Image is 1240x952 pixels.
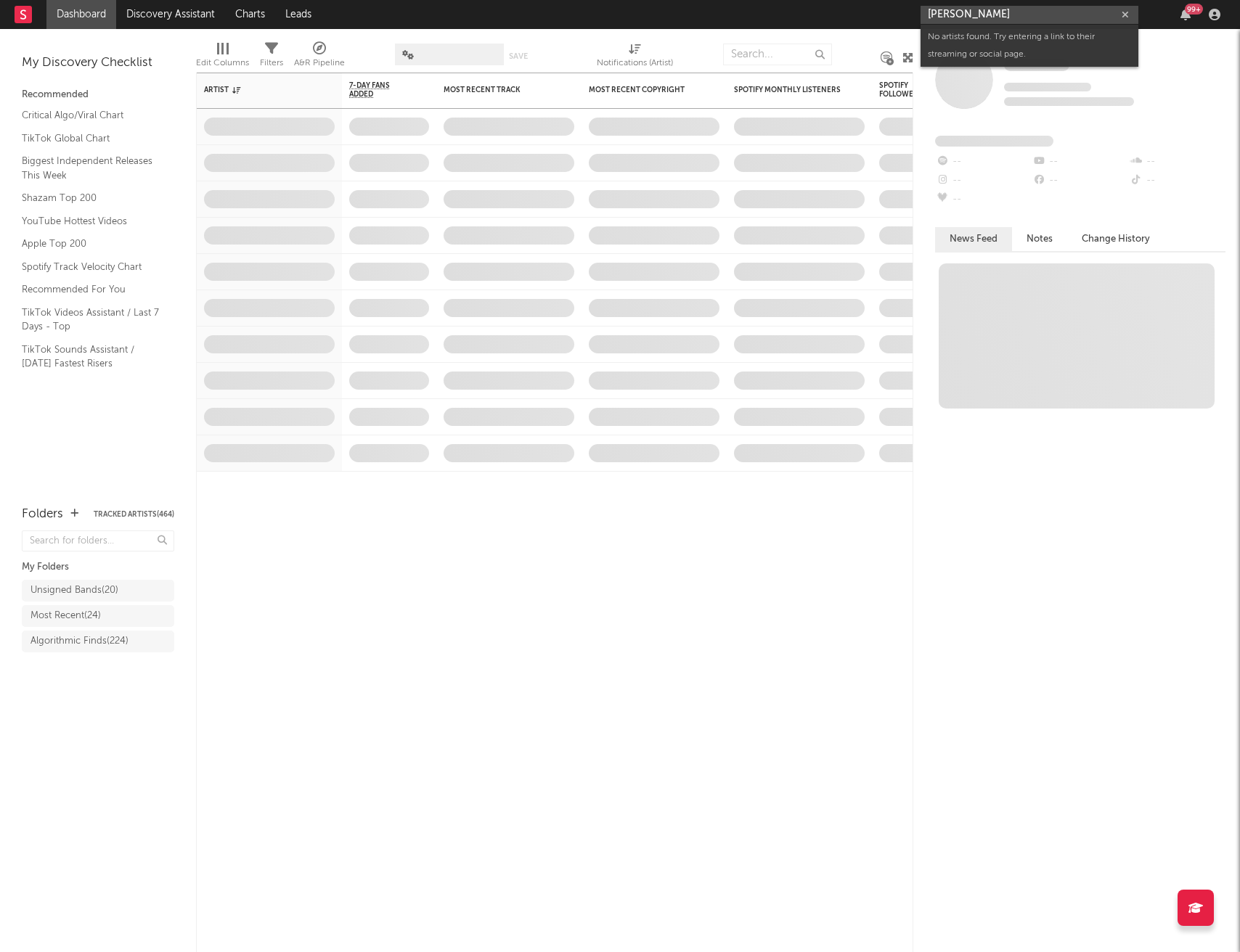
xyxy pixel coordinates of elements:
div: -- [1129,171,1225,190]
button: Save [509,52,528,60]
div: Most Recent ( 24 ) [30,607,101,625]
div: Artist [204,86,313,94]
div: Folders [22,506,63,523]
a: Spotify Track Velocity Chart [22,259,160,275]
input: Search for artists [921,6,1138,24]
div: -- [935,190,1032,209]
input: Search... [723,44,832,65]
div: Unsigned Bands ( 20 ) [30,582,118,599]
span: Tracking Since: [DATE] [1004,83,1091,91]
div: A&R Pipeline [294,36,345,78]
div: My Folders [22,559,174,576]
button: Tracked Artists(464) [94,511,174,518]
div: Edit Columns [196,54,249,72]
a: Algorithmic Finds(224) [22,631,174,652]
span: Some Artist [1004,59,1069,71]
a: Apple Top 200 [22,236,160,252]
div: -- [1032,152,1128,171]
div: -- [1032,171,1128,190]
button: 99+ [1180,9,1191,20]
div: No artists found. Try entering a link to their streaming or social page. [921,25,1138,67]
div: -- [935,152,1032,171]
button: Notes [1012,227,1067,251]
div: A&R Pipeline [294,54,345,72]
div: 99 + [1185,4,1203,15]
a: YouTube Hottest Videos [22,213,160,229]
div: Filters [260,54,283,72]
div: Algorithmic Finds ( 224 ) [30,633,129,650]
span: 7-Day Fans Added [349,81,407,99]
a: Most Recent(24) [22,605,174,627]
div: Spotify Followers [879,81,930,99]
a: TikTok Sounds Assistant / [DATE] Fastest Risers [22,342,160,372]
div: -- [1129,152,1225,171]
div: Edit Columns [196,36,249,78]
button: News Feed [935,227,1012,251]
div: -- [935,171,1032,190]
span: Fans Added by Platform [935,136,1053,147]
input: Search for folders... [22,530,174,551]
div: Spotify Monthly Listeners [734,86,843,94]
span: 0 fans last week [1004,97,1134,106]
div: Most Recent Track [444,86,552,94]
div: My Discovery Checklist [22,54,174,72]
div: Most Recent Copyright [589,86,698,94]
a: Critical Algo/Viral Chart [22,107,160,123]
div: Notifications (Artist) [597,54,673,72]
a: Unsigned Bands(20) [22,580,174,602]
a: TikTok Videos Assistant / Last 7 Days - Top [22,305,160,335]
button: Change History [1067,227,1164,251]
a: TikTok Global Chart [22,131,160,147]
a: Recommended For You [22,282,160,297]
div: Notifications (Artist) [597,36,673,78]
div: Filters [260,36,283,78]
a: Biggest Independent Releases This Week [22,153,160,183]
a: Shazam Top 200 [22,190,160,206]
div: Recommended [22,86,174,104]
